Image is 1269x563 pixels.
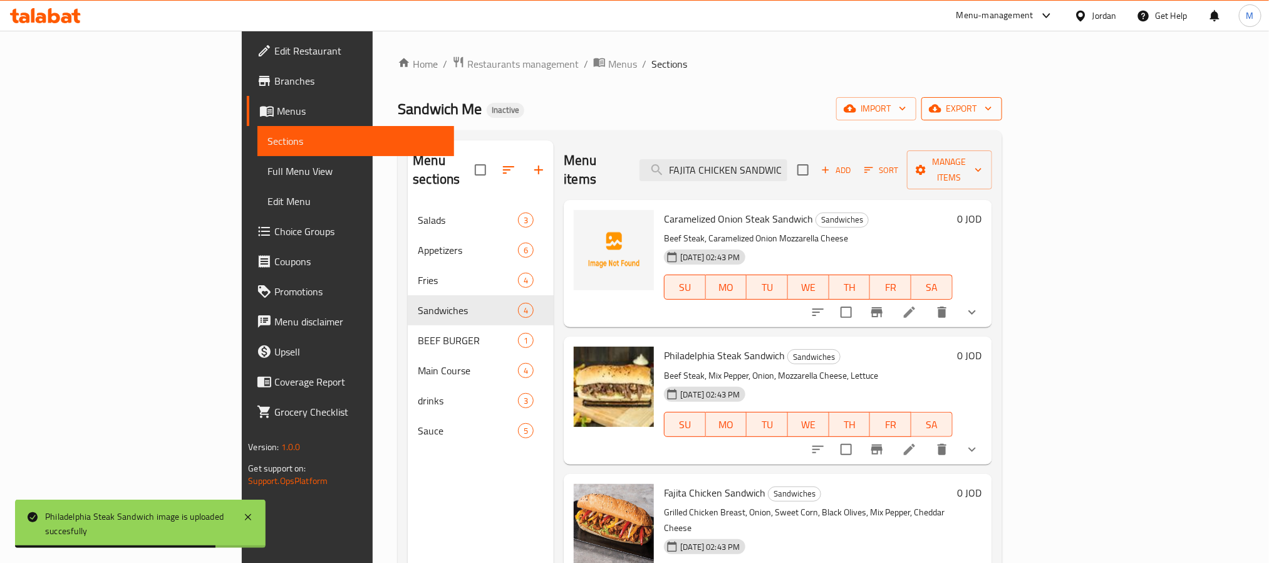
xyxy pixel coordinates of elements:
[833,436,859,463] span: Select to update
[931,101,992,117] span: export
[574,210,654,290] img: Caramelized Onion Steak Sandwich
[247,307,453,337] a: Menu disclaimer
[958,347,982,364] h6: 0 JOD
[274,344,443,359] span: Upsell
[247,337,453,367] a: Upsell
[902,305,917,320] a: Edit menu item
[829,412,871,437] button: TH
[675,389,745,401] span: [DATE] 02:43 PM
[247,66,453,96] a: Branches
[584,56,588,71] li: /
[398,56,1002,72] nav: breadcrumb
[642,56,646,71] li: /
[836,97,916,120] button: import
[819,163,853,177] span: Add
[788,412,829,437] button: WE
[608,56,637,71] span: Menus
[769,487,821,501] span: Sandwiches
[1246,9,1254,23] span: M
[834,416,866,434] span: TH
[408,416,554,446] div: Sauce5
[664,346,785,365] span: Philadelphia Steak Sandwich
[958,210,982,228] h6: 0 JOD
[274,73,443,88] span: Branches
[408,265,554,295] div: Fries4
[267,164,443,179] span: Full Menu View
[907,150,992,189] button: Manage items
[834,278,866,297] span: TH
[574,347,654,427] img: Philadelphia Steak Sandwich
[277,103,443,118] span: Menus
[274,314,443,329] span: Menu disclaimer
[956,8,1033,23] div: Menu-management
[803,434,833,465] button: sort-choices
[274,374,443,389] span: Coverage Report
[788,350,840,364] span: Sandwiches
[816,213,869,228] div: Sandwiches
[519,335,533,347] span: 1
[640,159,787,181] input: search
[927,434,957,465] button: delete
[829,275,871,300] button: TH
[248,473,328,489] a: Support.OpsPlatform
[921,97,1002,120] button: export
[408,200,554,451] nav: Menu sections
[274,404,443,419] span: Grocery Checklist
[747,275,788,300] button: TU
[518,303,534,318] div: items
[916,416,948,434] span: SA
[816,213,868,227] span: Sandwiches
[408,235,554,265] div: Appetizers6
[675,251,745,263] span: [DATE] 02:43 PM
[803,297,833,327] button: sort-choices
[519,365,533,377] span: 4
[747,412,788,437] button: TU
[452,56,579,72] a: Restaurants management
[418,333,518,348] span: BEEF BURGER
[957,434,987,465] button: show more
[965,442,980,457] svg: Show Choices
[752,278,783,297] span: TU
[519,245,533,256] span: 6
[418,423,518,438] span: Sauce
[651,56,687,71] span: Sections
[864,163,899,177] span: Sort
[418,213,518,228] span: Salads
[267,194,443,209] span: Edit Menu
[267,134,443,149] span: Sections
[664,412,706,437] button: SU
[856,160,907,180] span: Sort items
[487,103,524,118] div: Inactive
[917,154,982,186] span: Manage items
[862,434,892,465] button: Branch-specific-item
[664,275,706,300] button: SU
[247,216,453,246] a: Choice Groups
[518,273,534,288] div: items
[706,412,747,437] button: MO
[927,297,957,327] button: delete
[408,386,554,416] div: drinks3
[816,160,856,180] button: Add
[593,56,637,72] a: Menus
[916,278,948,297] span: SA
[518,333,534,348] div: items
[793,416,824,434] span: WE
[957,297,987,327] button: show more
[790,157,816,183] span: Select section
[519,305,533,317] span: 4
[862,297,892,327] button: Branch-specific-item
[711,278,742,297] span: MO
[247,276,453,307] a: Promotions
[408,325,554,355] div: BEEF BURGER1
[670,278,701,297] span: SU
[467,56,579,71] span: Restaurants management
[519,425,533,437] span: 5
[248,439,279,455] span: Version:
[958,484,982,502] h6: 0 JOD
[911,275,953,300] button: SA
[418,303,518,318] span: Sandwiches
[247,367,453,397] a: Coverage Report
[875,416,906,434] span: FR
[793,278,824,297] span: WE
